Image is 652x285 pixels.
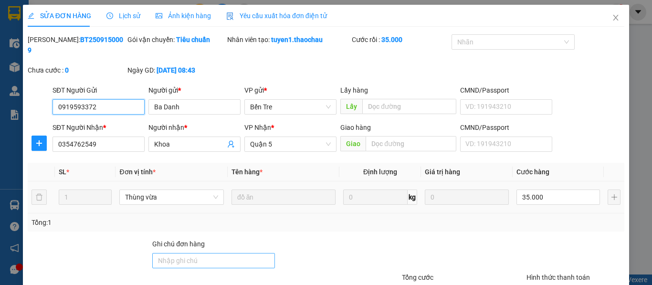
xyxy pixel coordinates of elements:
[32,217,252,228] div: Tổng: 1
[152,253,275,268] input: Ghi chú đơn hàng
[28,12,34,19] span: edit
[15,50,20,59] span: 0
[32,139,46,147] span: plus
[119,168,155,176] span: Đơn vị tính
[425,190,509,205] input: 0
[340,124,371,131] span: Giao hàng
[148,122,241,133] div: Người nhận
[53,85,145,95] div: SĐT Người Gửi
[244,85,337,95] div: VP gửi
[32,190,47,205] button: delete
[3,48,74,61] td: CR:
[408,190,417,205] span: kg
[4,32,47,41] span: 0934009629
[362,99,456,114] input: Dọc đường
[85,50,109,59] span: 20.000
[516,168,549,176] span: Cước hàng
[227,34,350,45] div: Nhân viên tạo:
[28,34,126,55] div: [PERSON_NAME]:
[366,136,456,151] input: Dọc đường
[126,66,137,75] span: SL:
[27,11,52,20] span: Quận 5
[127,34,225,45] div: Gói vận chuyển:
[526,274,590,281] label: Hình thức thanh toán
[340,136,366,151] span: Giao
[231,190,336,205] input: VD: Bàn, Ghế
[460,85,552,95] div: CMND/Passport
[74,11,142,20] p: Nhận:
[227,140,235,148] span: user-add
[148,85,241,95] div: Người gửi
[4,11,73,20] p: Gửi từ:
[608,190,620,205] button: plus
[137,65,142,76] span: 1
[250,100,331,114] span: Bến Tre
[94,11,120,20] span: Mỹ Tho
[156,12,211,20] span: Ảnh kiện hàng
[226,12,327,20] span: Yêu cầu xuất hóa đơn điện tử
[402,274,433,281] span: Tổng cước
[152,240,205,248] label: Ghi chú đơn hàng
[381,36,402,43] b: 35.000
[74,32,117,41] span: 0988453864
[65,66,69,74] b: 0
[226,12,234,20] img: icon
[106,12,140,20] span: Lịch sử
[53,122,145,133] div: SĐT Người Nhận
[125,190,218,204] span: Thùng vừa
[28,65,126,75] div: Chưa cước :
[4,21,21,30] span: Vàng
[157,66,195,74] b: [DATE] 08:43
[176,36,210,43] b: Tiêu chuẩn
[352,34,450,45] div: Cước rồi :
[602,5,629,32] button: Close
[32,136,47,151] button: plus
[74,21,132,30] span: [PERSON_NAME]
[340,86,368,94] span: Lấy hàng
[156,12,162,19] span: picture
[612,14,620,21] span: close
[340,99,362,114] span: Lấy
[4,66,54,75] span: 1 - Gói nhỏ (pt)
[271,36,323,43] b: tuyen1.thaochau
[244,124,271,131] span: VP Nhận
[250,137,331,151] span: Quận 5
[425,168,460,176] span: Giá trị hàng
[231,168,263,176] span: Tên hàng
[460,122,552,133] div: CMND/Passport
[363,168,397,176] span: Định lượng
[106,12,113,19] span: clock-circle
[73,48,142,61] td: CC:
[59,168,66,176] span: SL
[127,65,225,75] div: Ngày GD:
[28,12,91,20] span: SỬA ĐƠN HÀNG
